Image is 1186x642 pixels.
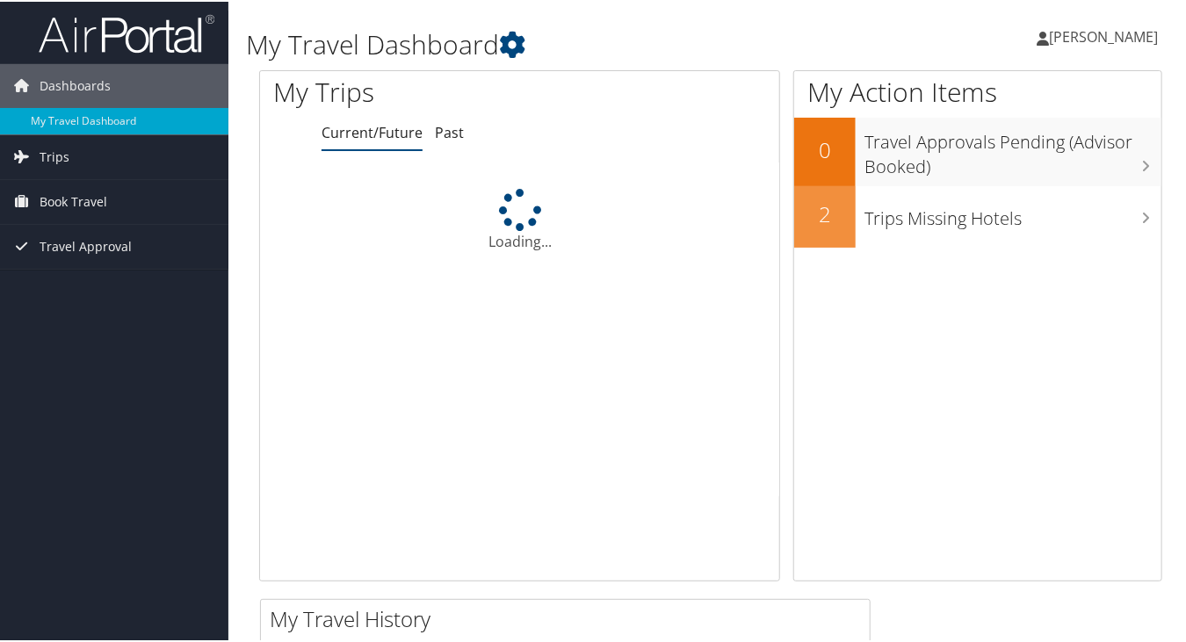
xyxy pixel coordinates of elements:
span: Travel Approval [40,223,132,267]
a: [PERSON_NAME] [1037,9,1175,61]
a: Past [435,121,464,141]
h3: Trips Missing Hotels [864,196,1161,229]
div: Loading... [260,187,779,250]
h3: Travel Approvals Pending (Advisor Booked) [864,119,1161,177]
h2: 0 [794,133,856,163]
h1: My Travel Dashboard [246,25,865,61]
a: 2Trips Missing Hotels [794,184,1161,246]
h1: My Trips [273,72,550,109]
a: Current/Future [322,121,423,141]
h2: My Travel History [270,602,870,632]
span: Book Travel [40,178,107,222]
span: Trips [40,133,69,177]
h2: 2 [794,198,856,227]
a: 0Travel Approvals Pending (Advisor Booked) [794,116,1161,184]
span: Dashboards [40,62,111,106]
img: airportal-logo.png [39,11,214,53]
h1: My Action Items [794,72,1161,109]
span: [PERSON_NAME] [1049,25,1158,45]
